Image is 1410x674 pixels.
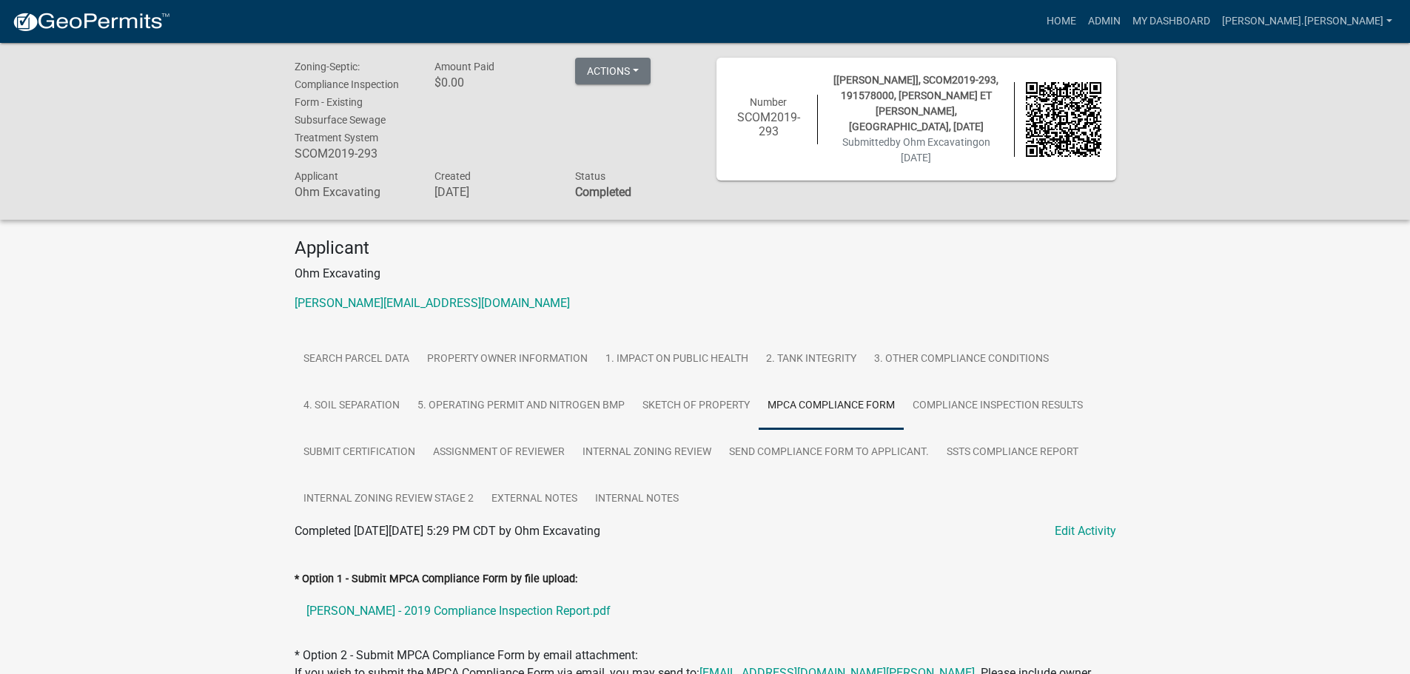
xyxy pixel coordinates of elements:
[575,58,651,84] button: Actions
[1127,7,1216,36] a: My Dashboard
[842,136,990,164] span: Submitted on [DATE]
[295,476,483,523] a: Internal Zoning Review Stage 2
[295,61,399,144] span: Zoning-Septic: Compliance Inspection Form - Existing Subsurface Sewage Treatment System
[938,429,1087,476] a: SSTS Compliance Report
[833,74,998,132] span: [[PERSON_NAME]], SCOM2019-293, 191578000, [PERSON_NAME] ET [PERSON_NAME], [GEOGRAPHIC_DATA], [DATE]
[575,185,631,199] strong: Completed
[1082,7,1127,36] a: Admin
[424,429,574,476] a: Assignment of Reviewer
[295,170,338,182] span: Applicant
[634,383,759,430] a: Sketch of Property
[295,336,418,383] a: Search Parcel Data
[597,336,757,383] a: 1. Impact on Public Health
[731,110,807,138] h6: SCOM2019-293
[1026,82,1101,158] img: QR code
[890,136,978,148] span: by Ohm Excavating
[295,146,413,161] h6: SCOM2019-293
[750,96,787,108] span: Number
[295,383,409,430] a: 4. Soil Separation
[434,75,553,90] h6: $0.00
[865,336,1058,383] a: 3. Other Compliance Conditions
[295,185,413,199] h6: Ohm Excavating
[295,237,1116,259] h4: Applicant
[1055,522,1116,540] a: Edit Activity
[434,170,471,182] span: Created
[434,61,494,73] span: Amount Paid
[295,593,1116,629] a: [PERSON_NAME] - 2019 Compliance Inspection Report.pdf
[575,170,605,182] span: Status
[434,185,553,199] h6: [DATE]
[409,383,634,430] a: 5. Operating Permit and Nitrogen BMP
[295,265,1116,283] p: Ohm Excavating
[295,429,424,476] a: Submit Certification
[418,336,597,383] a: Property Owner Information
[1216,7,1398,36] a: [PERSON_NAME].[PERSON_NAME]
[759,383,904,430] a: MPCA Compliance Form
[295,574,577,584] label: * Option 1 - Submit MPCA Compliance Form by file upload:
[586,476,688,523] a: Internal Notes
[295,524,600,538] span: Completed [DATE][DATE] 5:29 PM CDT by Ohm Excavating
[720,429,938,476] a: Send Compliance Form to Applicant.
[757,336,865,383] a: 2. Tank Integrity
[574,429,720,476] a: Internal Zoning Review
[295,296,570,310] a: [PERSON_NAME][EMAIL_ADDRESS][DOMAIN_NAME]
[1041,7,1082,36] a: Home
[483,476,586,523] a: External Notes
[904,383,1092,430] a: Compliance Inspection Results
